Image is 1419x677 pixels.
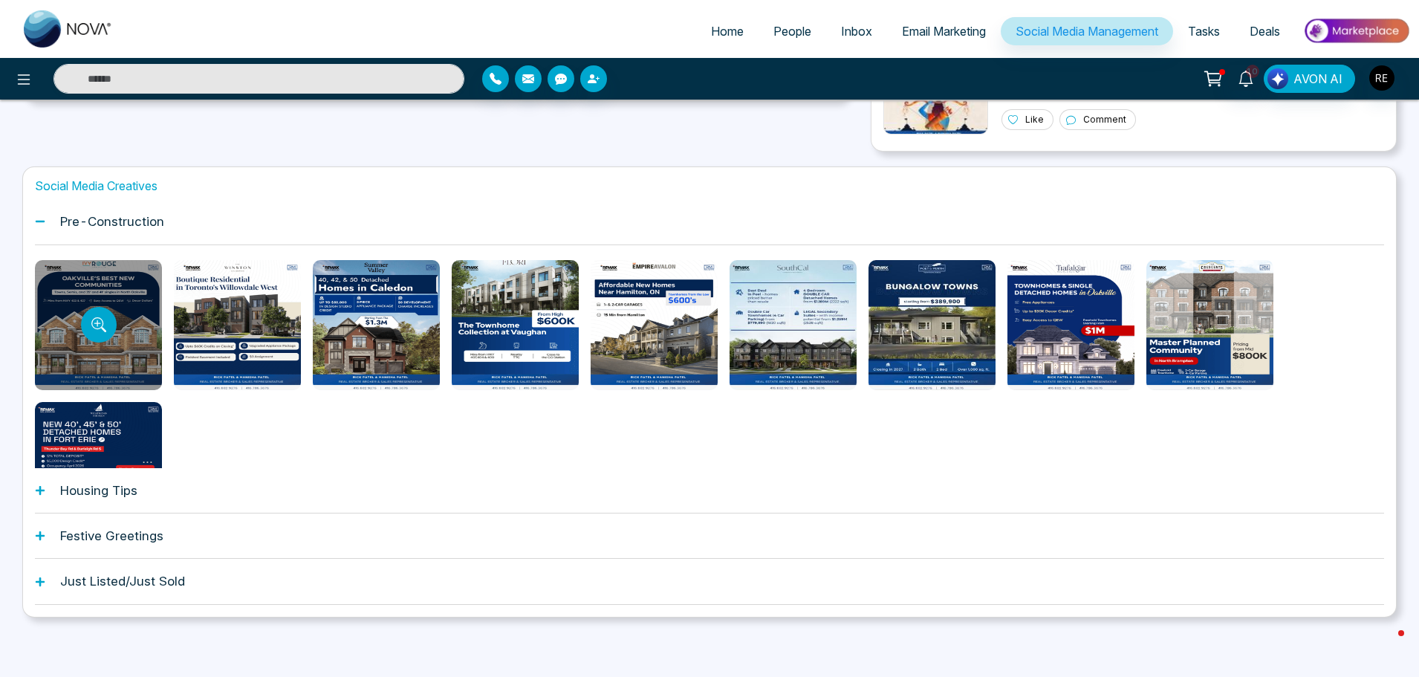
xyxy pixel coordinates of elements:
span: Tasks [1188,24,1220,39]
img: Nova CRM Logo [24,10,113,48]
iframe: Intercom live chat [1368,626,1404,662]
span: Email Marketing [902,24,986,39]
img: User Avatar [1369,65,1394,91]
span: Home [711,24,744,39]
a: Social Media Management [1001,17,1173,45]
a: 10 [1228,65,1264,91]
span: People [773,24,811,39]
a: People [759,17,826,45]
button: AVON AI [1264,65,1355,93]
a: Inbox [826,17,887,45]
a: Home [696,17,759,45]
h1: Housing Tips [60,483,137,498]
p: Comment [1083,113,1126,126]
a: Email Marketing [887,17,1001,45]
span: 10 [1246,65,1259,78]
a: Tasks [1173,17,1235,45]
img: Market-place.gif [1302,14,1410,48]
button: Preview template [81,307,117,343]
h1: Just Listed/Just Sold [60,574,185,589]
span: Deals [1250,24,1280,39]
a: Deals [1235,17,1295,45]
h1: Festive Greetings [60,528,163,543]
span: Social Media Management [1016,24,1158,39]
span: Inbox [841,24,872,39]
h1: Social Media Creatives [35,179,1384,193]
span: AVON AI [1293,70,1342,88]
img: Lead Flow [1267,68,1288,89]
h1: Pre-Construction [60,214,164,229]
p: Like [1025,113,1044,126]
